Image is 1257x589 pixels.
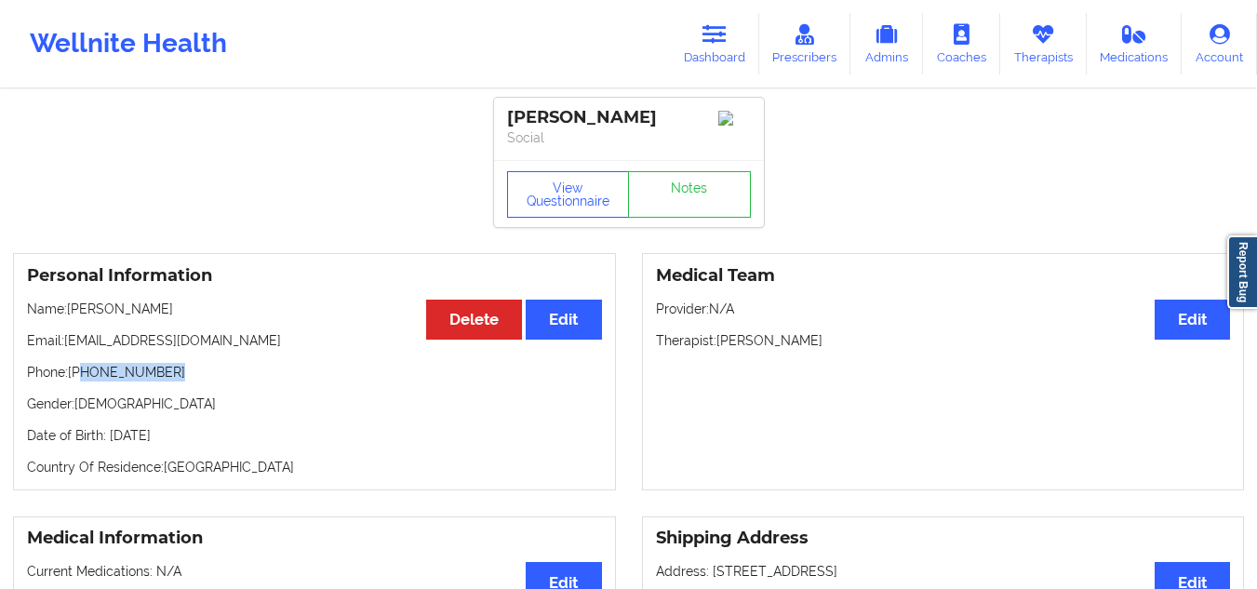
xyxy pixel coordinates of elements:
a: Prescribers [759,13,851,74]
h3: Shipping Address [656,528,1231,549]
a: Account [1182,13,1257,74]
button: View Questionnaire [507,171,630,218]
a: Medications [1087,13,1183,74]
h3: Medical Information [27,528,602,549]
a: Notes [628,171,751,218]
p: Date of Birth: [DATE] [27,426,602,445]
img: Image%2Fplaceholer-image.png [718,111,751,126]
p: Address: [STREET_ADDRESS] [656,562,1231,581]
p: Country Of Residence: [GEOGRAPHIC_DATA] [27,458,602,476]
p: Email: [EMAIL_ADDRESS][DOMAIN_NAME] [27,331,602,350]
h3: Personal Information [27,265,602,287]
p: Therapist: [PERSON_NAME] [656,331,1231,350]
p: Provider: N/A [656,300,1231,318]
p: Gender: [DEMOGRAPHIC_DATA] [27,395,602,413]
div: [PERSON_NAME] [507,107,751,128]
a: Report Bug [1227,235,1257,309]
p: Phone: [PHONE_NUMBER] [27,363,602,382]
h3: Medical Team [656,265,1231,287]
a: Dashboard [670,13,759,74]
p: Name: [PERSON_NAME] [27,300,602,318]
a: Coaches [923,13,1000,74]
a: Admins [850,13,923,74]
p: Social [507,128,751,147]
button: Edit [526,300,601,340]
p: Current Medications: N/A [27,562,602,581]
button: Edit [1155,300,1230,340]
a: Therapists [1000,13,1087,74]
button: Delete [426,300,522,340]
